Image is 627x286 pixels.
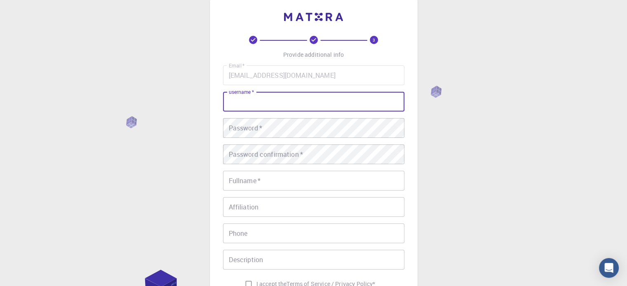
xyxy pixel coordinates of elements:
label: username [229,88,254,95]
text: 3 [373,37,375,43]
div: Open Intercom Messenger [599,258,619,278]
label: Email [229,62,244,69]
p: Provide additional info [283,51,344,59]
